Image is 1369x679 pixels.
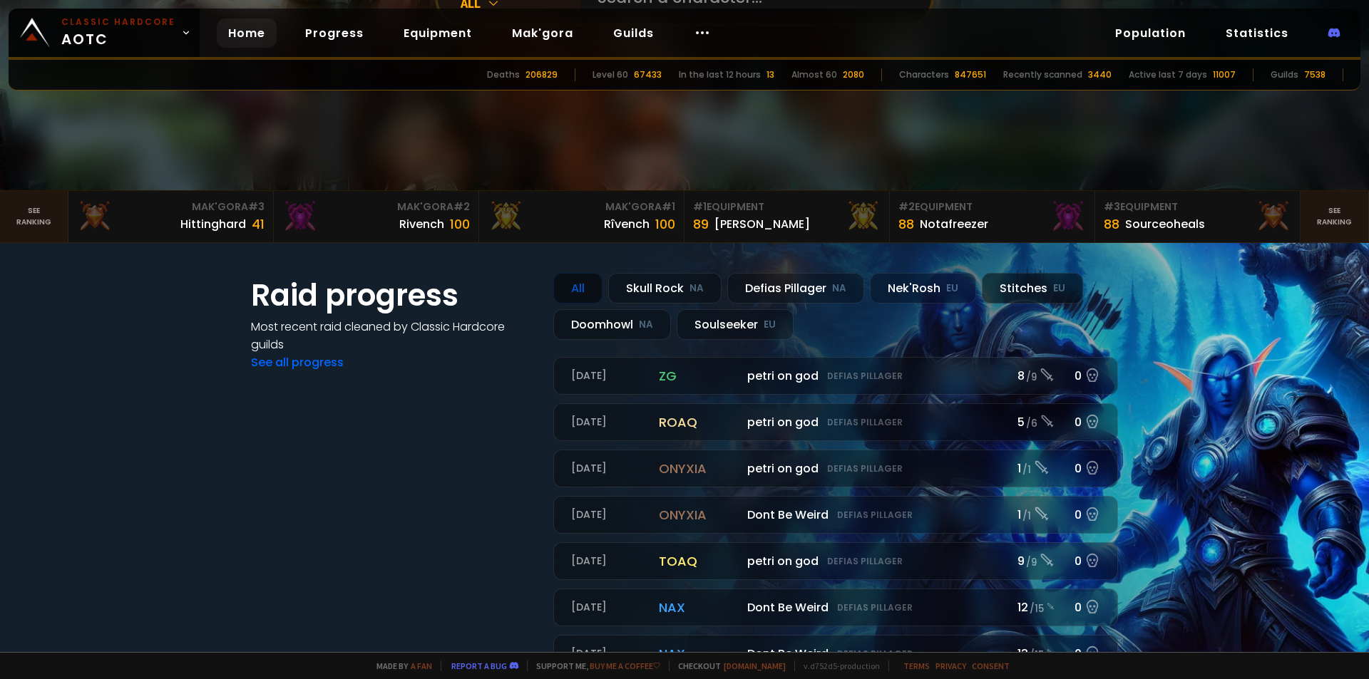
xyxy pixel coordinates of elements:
div: 67433 [634,68,662,81]
div: Notafreezer [920,215,988,233]
div: Equipment [1104,199,1291,214]
div: Mak'Gora [488,199,675,214]
small: EU [946,281,958,296]
a: Population [1104,19,1197,48]
small: EU [1053,281,1065,296]
div: 100 [655,214,675,234]
div: Mak'Gora [282,199,470,214]
small: NA [832,281,846,296]
span: Checkout [669,660,786,671]
span: # 3 [1104,199,1120,214]
a: Progress [294,19,375,48]
a: Privacy [935,660,966,671]
div: Almost 60 [791,68,837,81]
small: NA [689,281,704,296]
a: Statistics [1214,19,1300,48]
a: Home [217,19,277,48]
a: #2Equipment88Notafreezer [890,191,1095,242]
a: Mak'gora [501,19,585,48]
a: Seeranking [1301,191,1369,242]
div: In the last 12 hours [679,68,761,81]
div: Guilds [1271,68,1298,81]
div: 13 [766,68,774,81]
span: # 1 [693,199,707,214]
a: Classic HardcoreAOTC [9,9,200,57]
h4: Most recent raid cleaned by Classic Hardcore guilds [251,318,536,353]
a: Guilds [602,19,665,48]
div: 2080 [843,68,864,81]
div: Equipment [693,199,881,214]
div: Characters [899,68,949,81]
div: 41 [252,214,265,234]
div: All [553,273,603,304]
a: [DATE]zgpetri on godDefias Pillager8 /90 [553,357,1118,395]
div: 88 [898,214,914,234]
h1: Raid progress [251,273,536,318]
a: Mak'Gora#2Rivench100 [274,191,479,242]
a: Mak'Gora#1Rîvench100 [479,191,684,242]
div: Soulseeker [677,309,794,340]
a: [DATE]onyxiaDont Be WeirdDefias Pillager1 /10 [553,496,1118,534]
span: Made by [368,660,432,671]
a: [DATE]toaqpetri on godDefias Pillager9 /90 [553,542,1118,580]
a: Consent [972,660,1010,671]
small: Classic Hardcore [61,16,175,28]
div: 89 [693,214,709,234]
span: # 1 [662,199,675,214]
div: 7538 [1304,68,1326,81]
div: 206829 [525,68,558,81]
a: Mak'Gora#3Hittinghard41 [68,191,274,242]
a: #3Equipment88Sourceoheals [1095,191,1301,242]
div: Defias Pillager [727,273,864,304]
a: Terms [903,660,930,671]
div: Level 60 [593,68,628,81]
a: See all progress [251,354,344,370]
div: 847651 [955,68,986,81]
small: NA [639,318,653,332]
div: Equipment [898,199,1086,214]
span: v. d752d5 - production [794,660,880,671]
span: # 2 [898,199,915,214]
div: Rivench [399,215,444,233]
div: 88 [1104,214,1119,234]
span: # 2 [453,199,470,214]
div: Sourceoheals [1125,215,1205,233]
a: [DATE]onyxiapetri on godDefias Pillager1 /10 [553,450,1118,487]
div: Mak'Gora [77,199,265,214]
div: [PERSON_NAME] [714,215,810,233]
a: Equipment [392,19,483,48]
div: Skull Rock [608,273,722,304]
div: Recently scanned [1003,68,1082,81]
div: 3440 [1088,68,1112,81]
div: Deaths [487,68,520,81]
a: Report a bug [451,660,507,671]
div: 11007 [1213,68,1236,81]
div: Doomhowl [553,309,671,340]
a: #1Equipment89[PERSON_NAME] [684,191,890,242]
span: # 3 [248,199,265,214]
small: EU [764,318,776,332]
a: [DATE]naxDont Be WeirdDefias Pillager12 /150 [553,589,1118,626]
a: [DATE]roaqpetri on godDefias Pillager5 /60 [553,403,1118,441]
a: [DATE]naxDont Be WeirdDefias Pillager13 /150 [553,635,1118,673]
span: AOTC [61,16,175,50]
a: a fan [411,660,432,671]
div: 100 [450,214,470,234]
div: Hittinghard [180,215,246,233]
a: Buy me a coffee [590,660,660,671]
div: Nek'Rosh [870,273,976,304]
a: [DOMAIN_NAME] [724,660,786,671]
span: Support me, [527,660,660,671]
div: Stitches [982,273,1083,304]
div: Active last 7 days [1129,68,1207,81]
div: Rîvench [604,215,650,233]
